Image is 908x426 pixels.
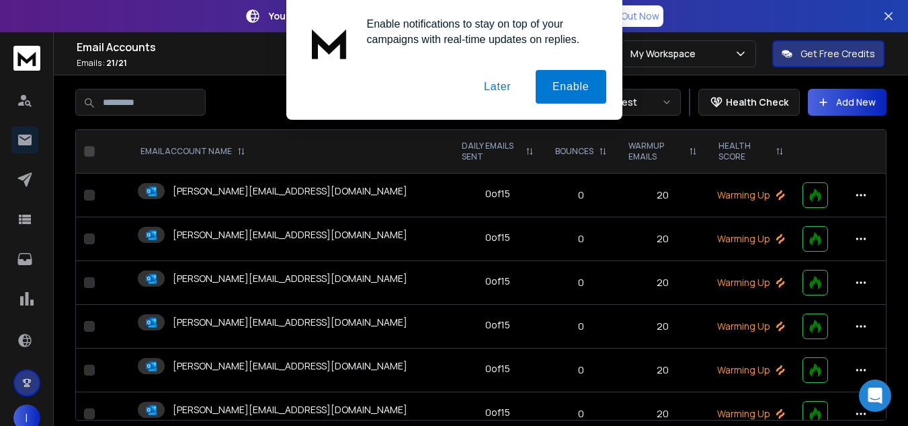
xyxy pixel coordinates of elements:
[552,363,610,377] p: 0
[718,141,770,162] p: HEALTH SCORE
[716,232,786,246] p: Warming Up
[552,407,610,421] p: 0
[859,380,891,412] div: Open Intercom Messenger
[628,141,684,162] p: WARMUP EMAILS
[716,363,786,377] p: Warming Up
[485,318,510,332] div: 0 of 15
[485,275,510,288] div: 0 of 15
[618,174,708,217] td: 20
[716,320,786,333] p: Warming Up
[716,407,786,421] p: Warming Up
[140,146,245,157] div: EMAIL ACCOUNT NAME
[552,232,610,246] p: 0
[618,305,708,349] td: 20
[552,276,610,289] p: 0
[173,228,407,242] p: [PERSON_NAME][EMAIL_ADDRESS][DOMAIN_NAME]
[618,217,708,261] td: 20
[536,70,606,104] button: Enable
[716,276,786,289] p: Warming Up
[485,187,510,201] div: 0 of 15
[173,272,407,285] p: [PERSON_NAME][EMAIL_ADDRESS][DOMAIN_NAME]
[555,146,593,157] p: BOUNCES
[173,359,407,373] p: [PERSON_NAME][EMAIL_ADDRESS][DOMAIN_NAME]
[462,141,521,162] p: DAILY EMAILS SENT
[485,406,510,419] div: 0 of 15
[552,320,610,333] p: 0
[716,188,786,202] p: Warming Up
[552,188,610,202] p: 0
[173,316,407,329] p: [PERSON_NAME][EMAIL_ADDRESS][DOMAIN_NAME]
[485,231,510,244] div: 0 of 15
[356,16,606,47] div: Enable notifications to stay on top of your campaigns with real-time updates on replies.
[173,403,407,417] p: [PERSON_NAME][EMAIL_ADDRESS][DOMAIN_NAME]
[467,70,528,104] button: Later
[485,362,510,376] div: 0 of 15
[618,349,708,392] td: 20
[173,184,407,198] p: [PERSON_NAME][EMAIL_ADDRESS][DOMAIN_NAME]
[618,261,708,305] td: 20
[302,16,356,70] img: notification icon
